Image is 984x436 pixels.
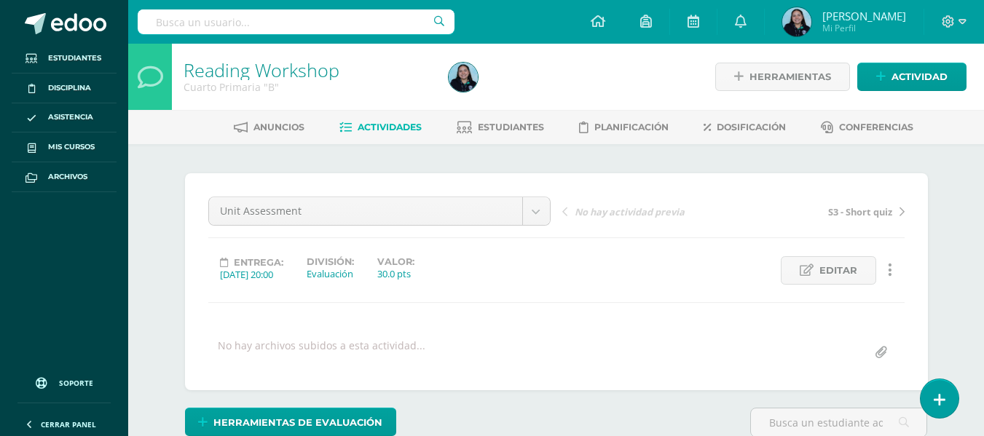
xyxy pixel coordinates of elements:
[12,132,117,162] a: Mis cursos
[184,60,431,80] h1: Reading Workshop
[48,82,91,94] span: Disciplina
[48,111,93,123] span: Asistencia
[48,171,87,183] span: Archivos
[717,122,786,132] span: Dosificación
[819,257,857,284] span: Editar
[218,338,425,367] div: No hay archivos subidos a esta actividad...
[733,204,905,218] a: S3 - Short quiz
[48,52,101,64] span: Estudiantes
[857,63,967,91] a: Actividad
[41,419,96,429] span: Cerrar panel
[339,116,422,139] a: Actividades
[782,7,811,36] img: 8c46c7f4271155abb79e2bc50b6ca956.png
[220,268,283,281] div: [DATE] 20:00
[749,63,831,90] span: Herramientas
[594,122,669,132] span: Planificación
[234,116,304,139] a: Anuncios
[891,63,948,90] span: Actividad
[17,363,111,399] a: Soporte
[307,256,354,267] label: División:
[12,74,117,103] a: Disciplina
[184,80,431,94] div: Cuarto Primaria 'B'
[828,205,892,218] span: S3 - Short quiz
[715,63,850,91] a: Herramientas
[12,162,117,192] a: Archivos
[478,122,544,132] span: Estudiantes
[12,44,117,74] a: Estudiantes
[449,63,478,92] img: 8c46c7f4271155abb79e2bc50b6ca956.png
[377,267,414,280] div: 30.0 pts
[48,141,95,153] span: Mis cursos
[213,409,382,436] span: Herramientas de evaluación
[822,9,906,23] span: [PERSON_NAME]
[457,116,544,139] a: Estudiantes
[377,256,414,267] label: Valor:
[579,116,669,139] a: Planificación
[138,9,454,34] input: Busca un usuario...
[184,58,339,82] a: Reading Workshop
[822,22,906,34] span: Mi Perfil
[358,122,422,132] span: Actividades
[220,197,511,225] span: Unit Assessment
[575,205,685,218] span: No hay actividad previa
[307,267,354,280] div: Evaluación
[185,408,396,436] a: Herramientas de evaluación
[704,116,786,139] a: Dosificación
[821,116,913,139] a: Conferencias
[839,122,913,132] span: Conferencias
[209,197,550,225] a: Unit Assessment
[12,103,117,133] a: Asistencia
[253,122,304,132] span: Anuncios
[234,257,283,268] span: Entrega:
[59,378,93,388] span: Soporte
